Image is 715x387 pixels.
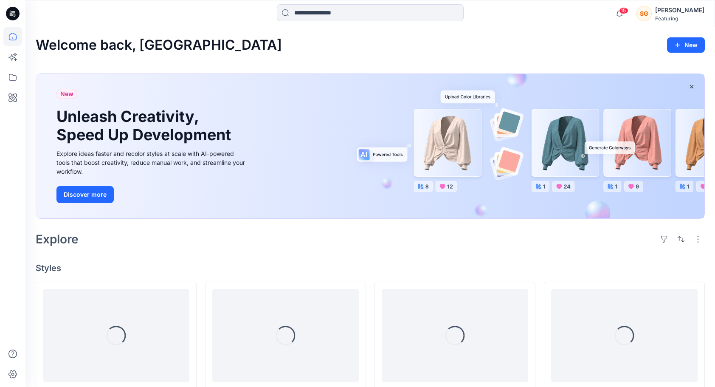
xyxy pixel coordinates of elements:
div: Explore ideas faster and recolor styles at scale with AI-powered tools that boost creativity, red... [56,149,248,176]
h2: Explore [36,232,79,246]
span: 15 [619,7,628,14]
h2: Welcome back, [GEOGRAPHIC_DATA] [36,37,282,53]
a: Discover more [56,186,248,203]
div: SG [636,6,652,21]
h1: Unleash Creativity, Speed Up Development [56,107,235,144]
h4: Styles [36,263,705,273]
span: New [60,89,73,99]
button: Discover more [56,186,114,203]
div: [PERSON_NAME] [655,5,704,15]
button: New [667,37,705,53]
div: Featuring [655,15,704,22]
